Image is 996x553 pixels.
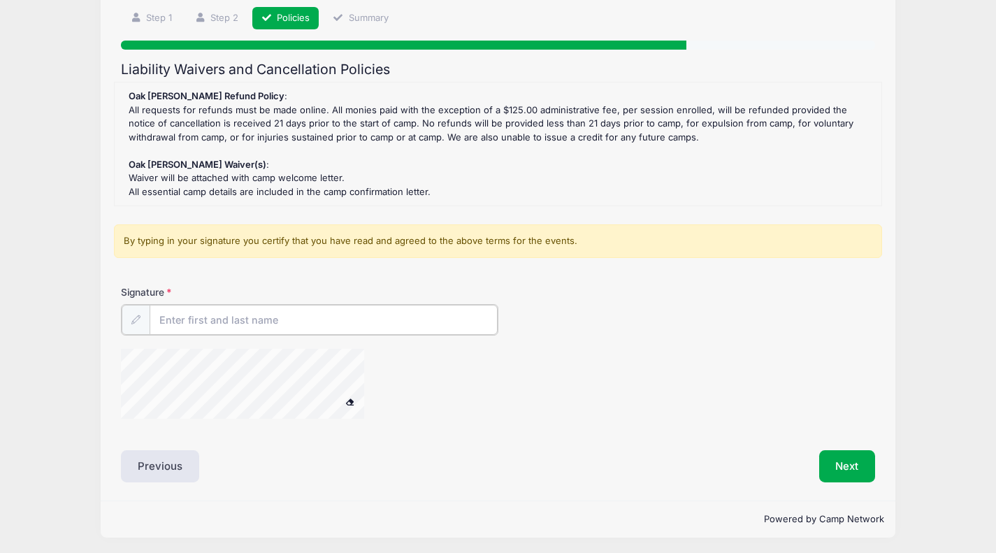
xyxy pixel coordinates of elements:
[122,89,874,199] div: : All requests for refunds must be made online. All monies paid with the exception of a $125.00 a...
[324,7,398,30] a: Summary
[185,7,247,30] a: Step 2
[121,7,181,30] a: Step 1
[252,7,319,30] a: Policies
[129,90,284,101] strong: Oak [PERSON_NAME] Refund Policy
[150,305,498,335] input: Enter first and last name
[129,159,266,170] strong: Oak [PERSON_NAME] Waiver(s)
[121,285,310,299] label: Signature
[114,224,882,258] div: By typing in your signature you certify that you have read and agreed to the above terms for the ...
[121,450,199,482] button: Previous
[112,512,884,526] p: Powered by Camp Network
[819,450,876,482] button: Next
[121,62,875,78] h2: Liability Waivers and Cancellation Policies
